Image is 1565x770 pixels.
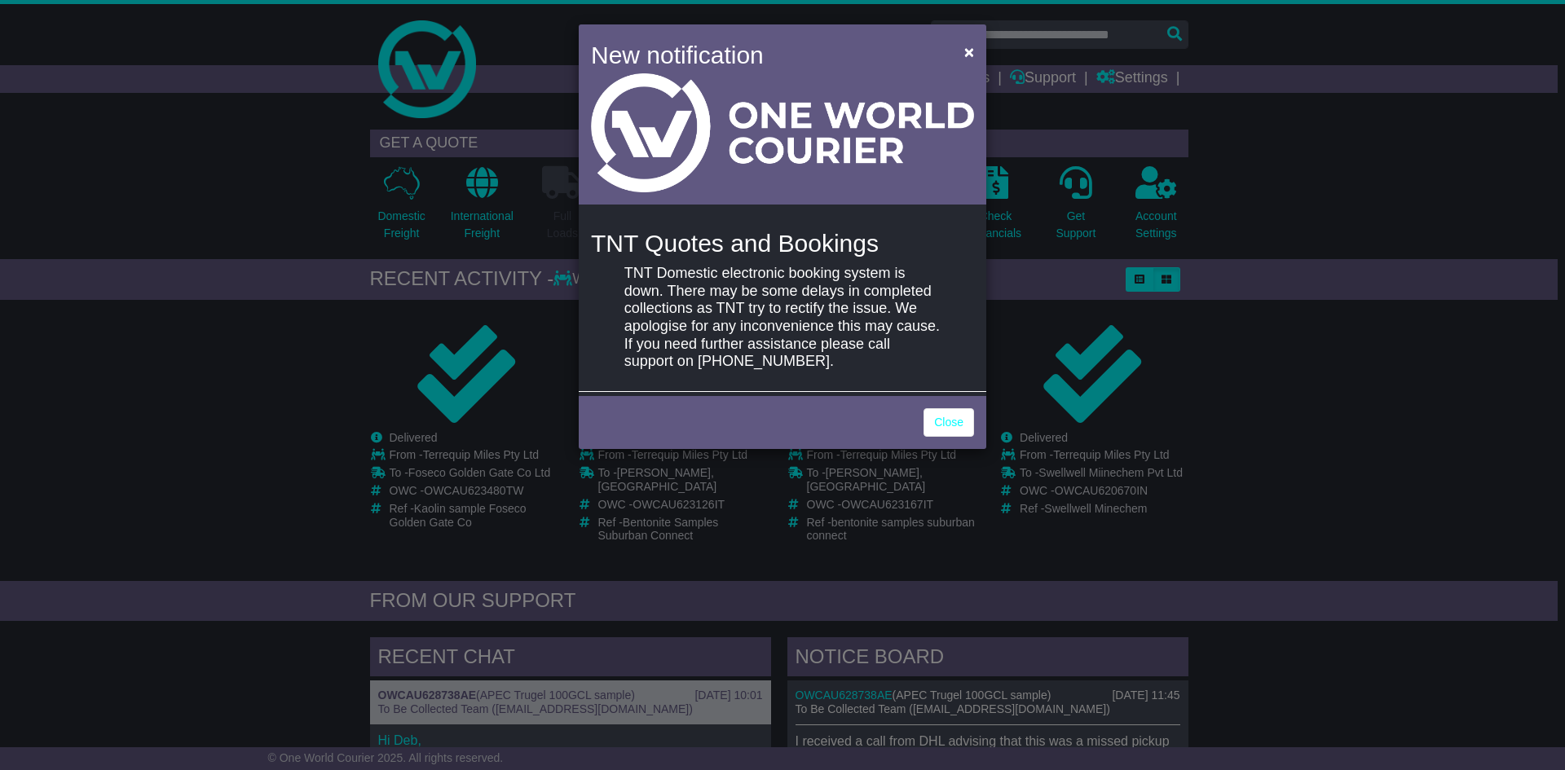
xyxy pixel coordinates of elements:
[591,230,974,257] h4: TNT Quotes and Bookings
[624,265,941,371] p: TNT Domestic electronic booking system is down. There may be some delays in completed collections...
[956,35,982,68] button: Close
[591,73,974,192] img: Light
[964,42,974,61] span: ×
[591,37,941,73] h4: New notification
[924,408,974,437] a: Close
